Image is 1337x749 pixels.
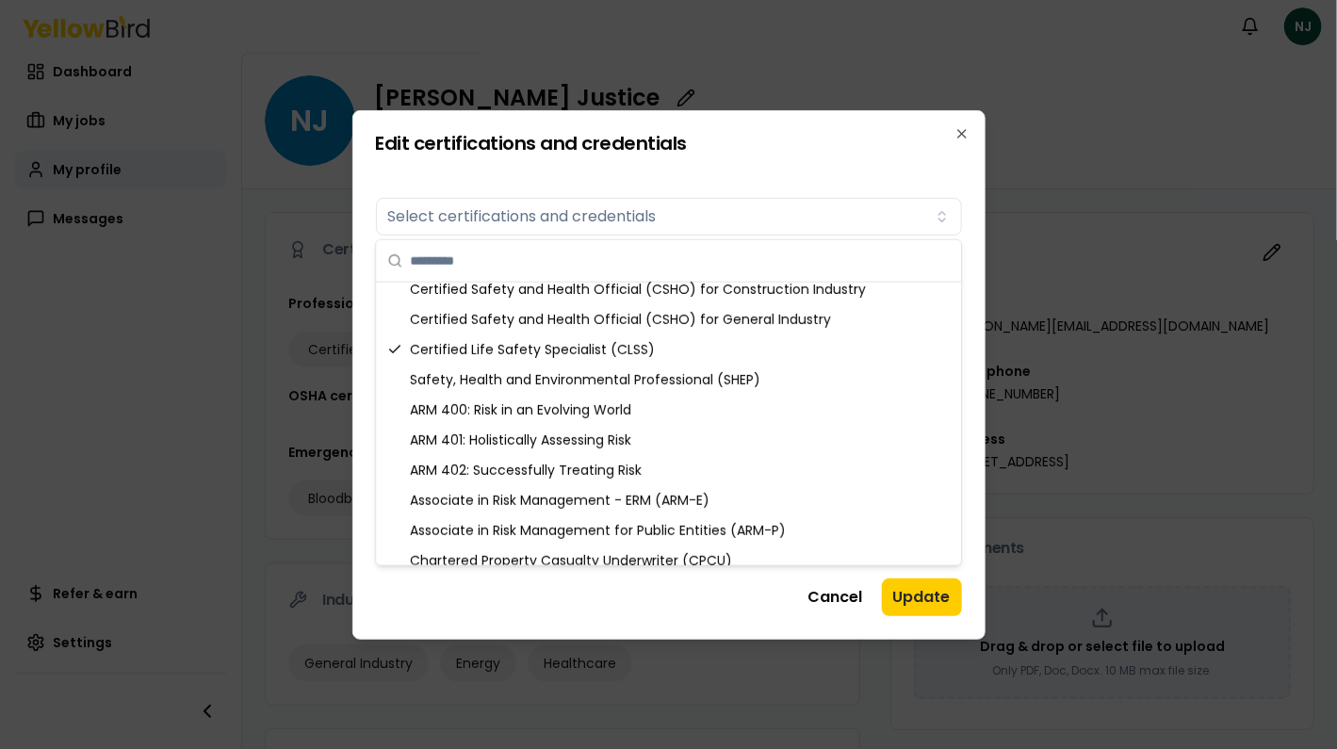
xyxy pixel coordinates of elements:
div: ARM 400: Risk in an Evolving World [380,395,957,425]
button: Cancel [797,578,874,616]
div: ARM 402: Successfully Treating Risk [380,455,957,485]
div: Associate in Risk Management for Public Entities (ARM-P) [380,515,957,545]
h2: Edit certifications and credentials [376,134,962,153]
div: Certified Safety and Health Official (CSHO) for Construction Industry [380,274,957,304]
div: Certified Safety and Health Official (CSHO) for General Industry [380,304,957,334]
div: Certified Life Safety Specialist (CLSS) [380,334,957,365]
div: Safety, Health and Environmental Professional (SHEP) [380,365,957,395]
div: Suggestions [376,283,961,565]
div: Chartered Property Casualty Underwriter (CPCU) [380,545,957,576]
div: ARM 401: Holistically Assessing Risk [380,425,957,455]
button: Update [882,578,962,616]
button: Select certifications and credentials [376,198,962,236]
div: Associate in Risk Management - ERM (ARM-E) [380,485,957,515]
